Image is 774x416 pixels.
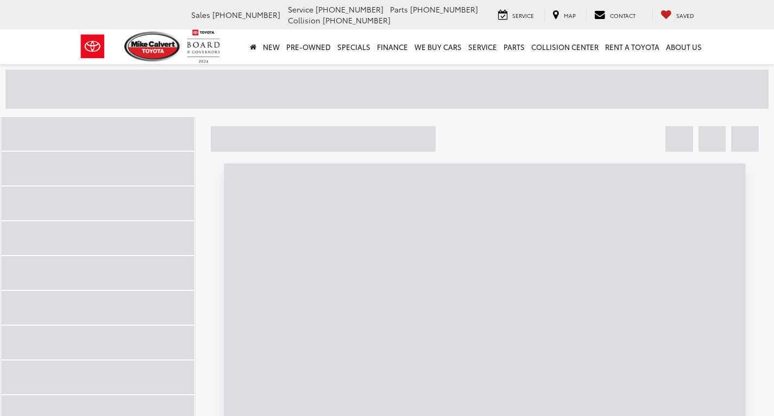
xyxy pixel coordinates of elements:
[610,11,635,20] span: Contact
[490,9,542,21] a: Service
[500,29,528,64] a: Parts
[72,29,113,64] img: Toyota
[323,15,391,26] span: [PHONE_NUMBER]
[676,11,694,20] span: Saved
[124,32,182,61] img: Mike Calvert Toyota
[288,4,313,15] span: Service
[528,29,602,64] a: Collision Center
[212,9,280,20] span: [PHONE_NUMBER]
[288,15,320,26] span: Collision
[390,4,408,15] span: Parts
[564,11,576,20] span: Map
[410,4,478,15] span: [PHONE_NUMBER]
[411,29,465,64] a: WE BUY CARS
[247,29,260,64] a: Home
[465,29,500,64] a: Service
[334,29,374,64] a: Specials
[374,29,411,64] a: Finance
[663,29,705,64] a: About Us
[586,9,644,21] a: Contact
[283,29,334,64] a: Pre-Owned
[260,29,283,64] a: New
[316,4,383,15] span: [PHONE_NUMBER]
[512,11,534,20] span: Service
[191,9,210,20] span: Sales
[602,29,663,64] a: Rent a Toyota
[544,9,584,21] a: Map
[652,9,702,21] a: My Saved Vehicles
